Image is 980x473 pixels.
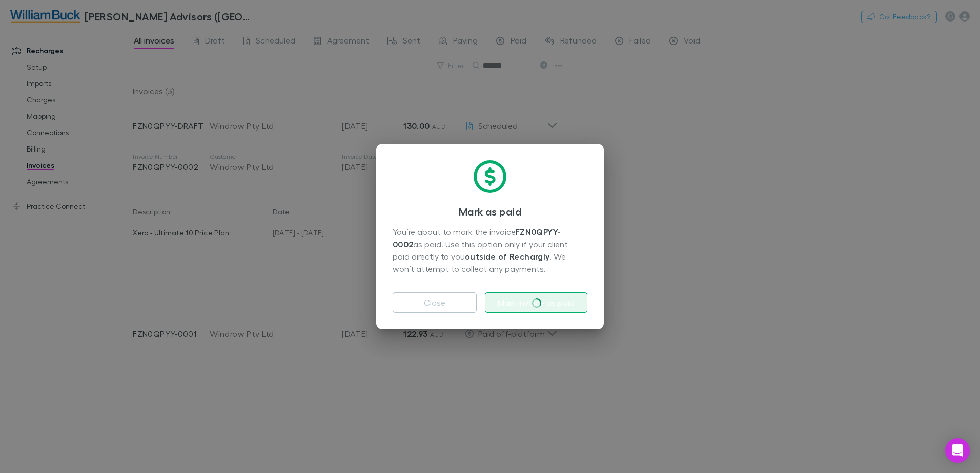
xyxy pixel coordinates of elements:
[393,226,587,276] div: You’re about to mark the invoice as paid. Use this option only if your client paid directly to yo...
[393,205,587,218] h3: Mark as paid
[393,292,477,313] button: Close
[485,292,587,313] button: Mark invoice as paid
[465,251,549,262] strong: outside of Rechargly
[945,438,970,463] div: Open Intercom Messenger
